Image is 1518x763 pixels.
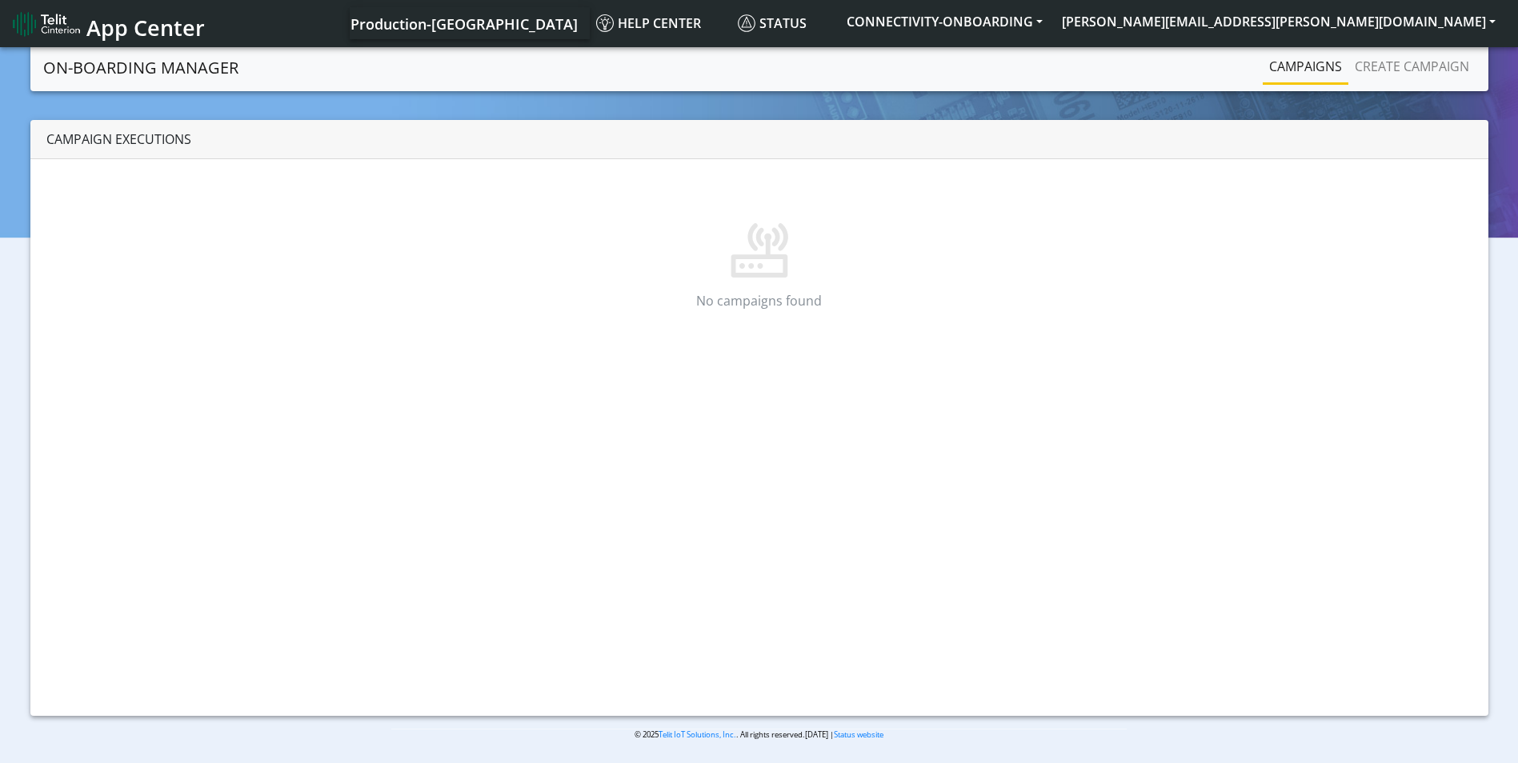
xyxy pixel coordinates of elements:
a: Telit IoT Solutions, Inc. [659,729,736,740]
span: Production-[GEOGRAPHIC_DATA] [350,14,578,34]
img: logo-telit-cinterion-gw-new.png [13,11,80,37]
p: No campaigns found [74,291,1444,310]
a: Campaigns [1263,50,1348,82]
a: Your current platform instance [350,7,577,39]
span: Status [738,14,807,32]
button: CONNECTIVITY-ONBOARDING [837,7,1052,36]
a: Help center [590,7,731,39]
button: [PERSON_NAME][EMAIL_ADDRESS][PERSON_NAME][DOMAIN_NAME] [1052,7,1505,36]
a: Status website [834,729,883,740]
img: knowledge.svg [596,14,614,32]
span: App Center [86,13,205,42]
a: On-Boarding Manager [43,52,238,84]
p: © 2025 . All rights reserved.[DATE] | [391,729,1127,741]
img: No more campaigns found [708,176,811,278]
img: status.svg [738,14,755,32]
a: Status [731,7,837,39]
div: Campaign Executions [30,120,1488,159]
span: Help center [596,14,701,32]
a: App Center [13,6,202,41]
a: Create campaign [1348,50,1476,82]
